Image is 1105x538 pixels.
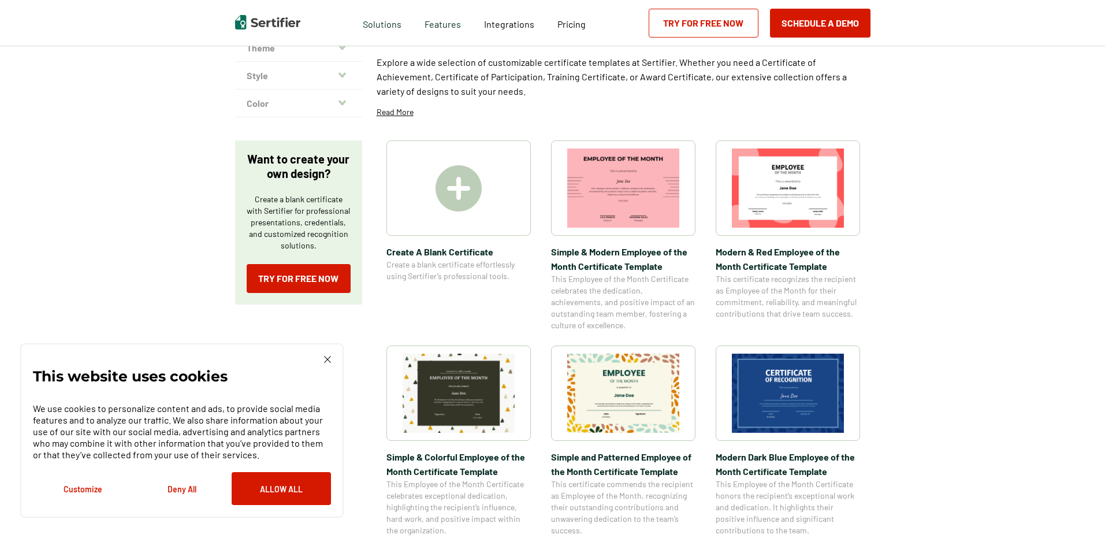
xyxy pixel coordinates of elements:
p: Explore a wide selection of customizable certificate templates at Sertifier. Whether you need a C... [377,55,870,98]
button: Schedule a Demo [770,9,870,38]
p: Want to create your own design? [247,152,351,181]
img: Cookie Popup Close [324,356,331,363]
a: Simple & Modern Employee of the Month Certificate TemplateSimple & Modern Employee of the Month C... [551,140,695,331]
img: Simple & Modern Employee of the Month Certificate Template [567,149,679,228]
a: Pricing [557,16,586,30]
span: Solutions [363,16,401,30]
button: Theme [235,34,362,62]
p: We use cookies to personalize content and ads, to provide social media features and to analyze ou... [33,403,331,461]
img: Simple & Colorful Employee of the Month Certificate Template [403,354,515,433]
span: This certificate commends the recipient as Employee of the Month, recognizing their outstanding c... [551,478,695,536]
span: Simple & Colorful Employee of the Month Certificate Template [386,450,531,478]
span: This Employee of the Month Certificate honors the recipient’s exceptional work and dedication. It... [716,478,860,536]
span: Features [425,16,461,30]
span: Modern Dark Blue Employee of the Month Certificate Template [716,450,860,478]
img: Sertifier | Digital Credentialing Platform [235,15,300,29]
iframe: Chat Widget [1047,483,1105,538]
a: Try for Free Now [649,9,758,38]
img: Create A Blank Certificate [436,165,482,212]
img: Modern Dark Blue Employee of the Month Certificate Template [732,354,844,433]
button: Color [235,90,362,117]
span: Simple & Modern Employee of the Month Certificate Template [551,244,695,273]
a: Simple & Colorful Employee of the Month Certificate TemplateSimple & Colorful Employee of the Mon... [386,346,531,536]
span: Simple and Patterned Employee of the Month Certificate Template [551,450,695,478]
a: Try for Free Now [247,264,351,293]
img: Simple and Patterned Employee of the Month Certificate Template [567,354,679,433]
span: This Employee of the Month Certificate celebrates the dedication, achievements, and positive impa... [551,273,695,331]
a: Modern & Red Employee of the Month Certificate TemplateModern & Red Employee of the Month Certifi... [716,140,860,331]
button: Allow All [232,472,331,505]
span: Create a blank certificate effortlessly using Sertifier’s professional tools. [386,259,531,282]
button: Style [235,62,362,90]
span: Create A Blank Certificate [386,244,531,259]
a: Simple and Patterned Employee of the Month Certificate TemplateSimple and Patterned Employee of t... [551,346,695,536]
p: Read More [377,106,414,118]
button: Customize [33,472,132,505]
p: This website uses cookies [33,370,228,382]
span: Pricing [557,18,586,29]
p: Create a blank certificate with Sertifier for professional presentations, credentials, and custom... [247,194,351,251]
a: Modern Dark Blue Employee of the Month Certificate TemplateModern Dark Blue Employee of the Month... [716,346,860,536]
span: Modern & Red Employee of the Month Certificate Template [716,244,860,273]
span: This certificate recognizes the recipient as Employee of the Month for their commitment, reliabil... [716,273,860,320]
a: Integrations [484,16,534,30]
button: Deny All [132,472,232,505]
span: Integrations [484,18,534,29]
img: Modern & Red Employee of the Month Certificate Template [732,149,844,228]
span: This Employee of the Month Certificate celebrates exceptional dedication, highlighting the recipi... [386,478,531,536]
